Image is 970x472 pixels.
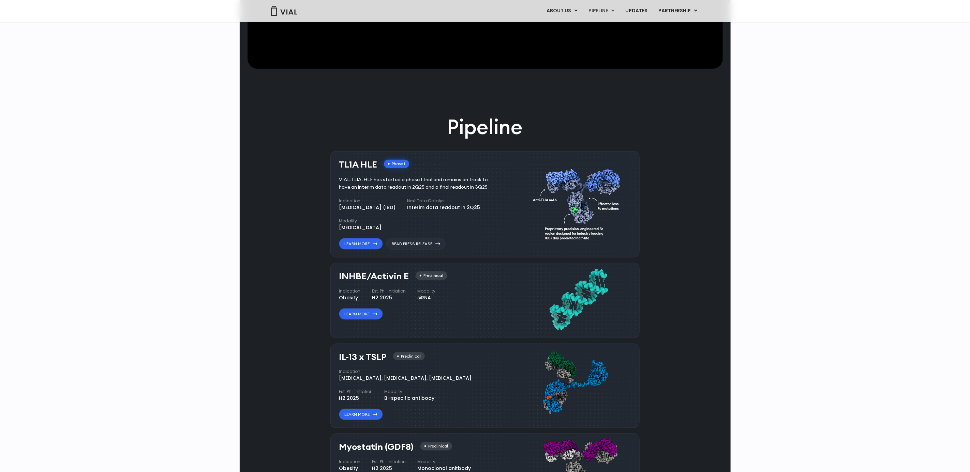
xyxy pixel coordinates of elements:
[653,5,703,17] a: PARTNERSHIPMenu Toggle
[339,288,360,294] h4: Indication
[372,465,406,472] div: H2 2025
[384,395,434,402] div: Bi-specific antibody
[407,198,480,204] h4: Next Data Catalyst
[339,352,386,362] h3: IL-13 x TSLP
[339,204,396,211] div: [MEDICAL_DATA] (IBD)
[339,465,360,472] div: Obesity
[339,395,373,402] div: H2 2025
[583,5,620,17] a: PIPELINEMenu Toggle
[372,288,406,294] h4: Est. Ph I Initiation
[339,198,396,204] h4: Indication
[533,156,624,250] img: TL1A antibody diagram.
[270,6,298,16] img: Vial Logo
[620,5,653,17] a: UPDATES
[384,160,409,168] div: Phase I
[339,218,382,224] h4: Modality
[339,271,409,281] h3: INHBE/Activin E
[339,224,382,231] div: [MEDICAL_DATA]
[420,442,452,451] div: Preclinical
[339,375,472,382] div: [MEDICAL_DATA], [MEDICAL_DATA], [MEDICAL_DATA]
[416,271,447,280] div: Preclinical
[339,308,383,320] a: Learn More
[339,294,360,301] div: Obesity
[447,113,523,141] h2: Pipeline
[339,238,383,250] a: Learn More
[417,465,471,472] div: Monoclonal anitbody
[417,288,435,294] h4: Modality
[384,389,434,395] h4: Modality
[339,409,383,420] a: Learn More
[541,5,583,17] a: ABOUT USMenu Toggle
[393,352,425,361] div: Preclinical
[372,294,406,301] div: H2 2025
[339,160,377,170] h3: TL1A HLE
[339,368,472,375] h4: Indication
[372,459,406,465] h4: Est. Ph I Initiation
[339,176,498,191] div: VIAL-TL1A-HLE has started a phase 1 trial and remains on track to have an interim data readout in...
[386,238,446,250] a: Read Press Release
[417,459,471,465] h4: Modality
[407,204,480,211] div: Interim data readout in 2Q25
[339,459,360,465] h4: Indication
[339,389,373,395] h4: Est. Ph I Initiation
[417,294,435,301] div: siRNA
[339,442,414,452] h3: Myostatin (GDF8)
